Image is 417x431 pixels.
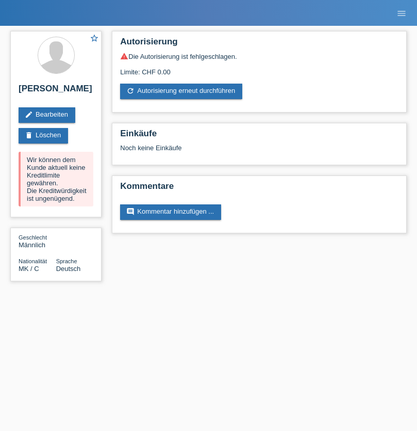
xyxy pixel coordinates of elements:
i: refresh [126,87,135,95]
i: edit [25,110,33,119]
i: warning [120,52,128,60]
span: Nationalität [19,258,47,264]
i: star_border [90,34,99,43]
span: Deutsch [56,265,81,273]
a: refreshAutorisierung erneut durchführen [120,84,242,99]
a: star_border [90,34,99,44]
a: menu [391,10,412,16]
h2: Kommentare [120,181,398,197]
div: Limite: CHF 0.00 [120,60,398,76]
a: editBearbeiten [19,107,75,123]
i: menu [396,8,407,19]
a: commentKommentar hinzufügen ... [120,204,221,220]
span: Geschlecht [19,234,47,241]
span: Sprache [56,258,77,264]
i: delete [25,131,33,139]
div: Männlich [19,233,56,249]
h2: Einkäufe [120,129,398,144]
a: deleteLöschen [19,128,68,143]
div: Die Autorisierung ist fehlgeschlagen. [120,52,398,60]
i: comment [126,207,135,216]
h2: [PERSON_NAME] [19,84,93,99]
div: Wir können dem Kunde aktuell keine Kreditlimite gewähren. Die Kreditwürdigkeit ist ungenügend. [19,152,93,206]
div: Noch keine Einkäufe [120,144,398,159]
h2: Autorisierung [120,37,398,52]
span: Mazedonien / C / 28.07.2002 [19,265,39,273]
